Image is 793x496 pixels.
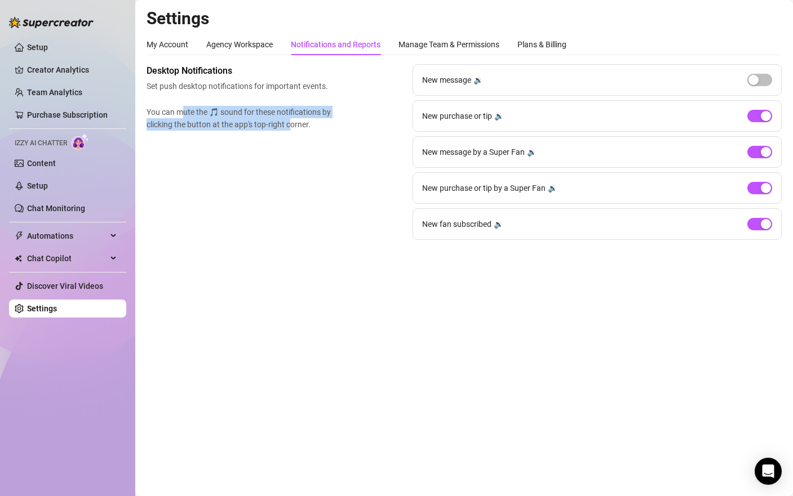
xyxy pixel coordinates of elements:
div: 🔉 [494,218,503,230]
div: 🔉 [473,74,483,86]
div: 🔉 [527,146,537,158]
a: Chat Monitoring [27,204,85,213]
span: New purchase or tip by a Super Fan [422,182,546,194]
span: New purchase or tip [422,110,492,122]
span: thunderbolt [15,231,24,240]
span: New fan subscribed [422,218,491,230]
span: Chat Copilot [27,249,107,267]
a: Setup [27,181,48,190]
a: Settings [27,304,57,313]
span: Automations [27,227,107,245]
div: Open Intercom Messenger [755,458,782,485]
div: Notifications and Reports [291,38,380,51]
span: You can mute the 🎵 sound for these notifications by clicking the button at the app's top-right co... [147,106,336,131]
span: Set push desktop notifications for important events. [147,80,336,92]
a: Creator Analytics [27,61,117,79]
span: New message by a Super Fan [422,146,525,158]
div: Plans & Billing [517,38,566,51]
img: Chat Copilot [15,254,22,262]
div: Manage Team & Permissions [398,38,499,51]
h2: Settings [147,8,782,29]
a: Purchase Subscription [27,110,108,119]
a: Team Analytics [27,88,82,97]
div: 🔉 [548,182,557,194]
div: 🔉 [494,110,504,122]
img: logo-BBDzfeDw.svg [9,17,94,28]
div: Agency Workspace [206,38,273,51]
img: AI Chatter [72,133,89,150]
a: Setup [27,43,48,52]
a: Discover Viral Videos [27,281,103,291]
span: Izzy AI Chatter [15,138,67,149]
div: My Account [147,38,188,51]
a: Content [27,159,56,168]
span: Desktop Notifications [147,64,336,78]
span: New message [422,74,471,86]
